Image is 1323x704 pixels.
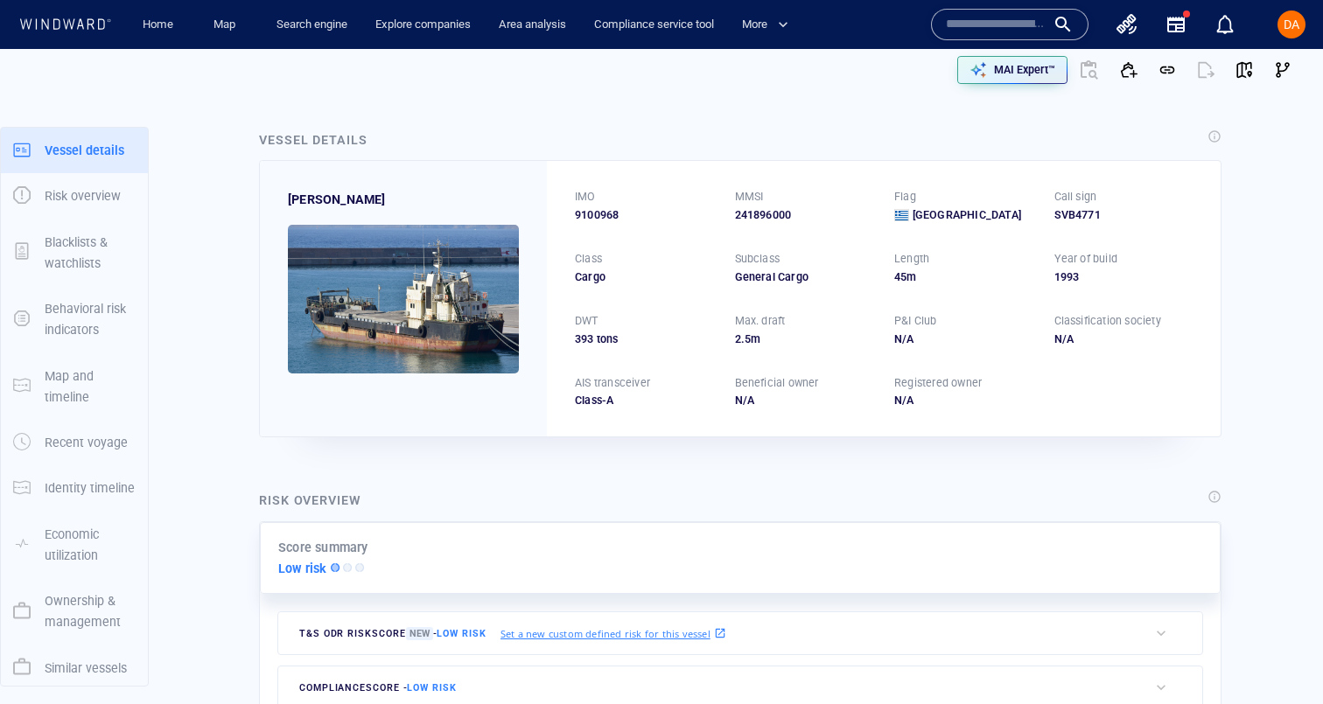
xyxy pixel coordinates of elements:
div: General Cargo [735,269,874,285]
span: Class-A [575,394,613,407]
span: m [906,270,916,283]
button: Economic utilization [1,512,148,579]
button: Blacklists & watchlists [1,220,148,287]
button: Vessel details [1,128,148,173]
p: Recent voyage [45,432,128,453]
span: NIKI [288,189,386,210]
button: Map [199,10,255,40]
p: Year of build [1054,251,1118,267]
span: T&S ODR risk score - [299,627,486,640]
div: SVB4771 [1054,207,1193,223]
a: Map and timeline [1,377,148,394]
a: Explore companies [368,10,478,40]
span: N/A [735,394,755,407]
a: Search engine [269,10,354,40]
a: Behavioral risk indicators [1,310,148,327]
div: N/A [1054,331,1193,347]
p: Identity timeline [45,477,135,498]
a: Similar vessels [1,659,148,675]
p: Call sign [1054,189,1097,205]
p: Score summary [278,537,368,558]
p: Similar vessels [45,658,127,679]
a: Vessel details [1,141,148,157]
button: View on map [1225,51,1263,89]
span: 5 [745,332,751,345]
div: 1993 [1054,269,1193,285]
button: Visual Link Analysis [1263,51,1302,89]
a: Risk overview [1,187,148,204]
a: Area analysis [492,10,573,40]
a: Identity timeline [1,479,148,496]
p: Registered owner [894,375,982,391]
span: 45 [894,270,906,283]
a: Home [136,10,180,40]
button: Recent voyage [1,420,148,465]
div: [PERSON_NAME] [288,189,386,210]
div: Notification center [1214,14,1235,35]
iframe: Chat [1249,625,1310,691]
button: More [735,10,803,40]
p: Length [894,251,929,267]
button: Identity timeline [1,465,148,511]
button: Add to vessel list [1109,51,1148,89]
span: 9100968 [575,207,619,223]
span: [GEOGRAPHIC_DATA] [913,207,1021,223]
span: Low risk [437,628,486,639]
div: N/A [894,331,1033,347]
span: DA [1284,17,1299,31]
button: Behavioral risk indicators [1,286,148,353]
p: Class [575,251,602,267]
div: 241896000 [735,207,874,223]
p: MAI Expert™ [994,62,1055,78]
p: Max. draft [735,313,786,329]
p: AIS transceiver [575,375,650,391]
a: Compliance service tool [587,10,721,40]
p: Flag [894,189,916,205]
button: Ownership & management [1,578,148,645]
a: Set a new custom defined risk for this vessel [500,624,726,643]
span: New [406,627,433,640]
p: MMSI [735,189,764,205]
p: IMO [575,189,596,205]
span: m [751,332,760,345]
button: Map and timeline [1,353,148,421]
p: Economic utilization [45,524,136,567]
span: N/A [894,394,914,407]
p: Risk overview [45,185,121,206]
p: DWT [575,313,598,329]
button: Risk overview [1,173,148,219]
div: Cargo [575,269,714,285]
div: Vessel details [259,129,367,150]
p: Vessel details [45,140,124,161]
span: More [742,15,788,35]
a: Economic utilization [1,535,148,552]
p: Beneficial owner [735,375,819,391]
p: Blacklists & watchlists [45,232,136,275]
span: 2 [735,332,741,345]
p: Subclass [735,251,780,267]
p: Classification society [1054,313,1161,329]
div: Risk overview [259,490,361,511]
a: Ownership & management [1,603,148,619]
span: Low risk [407,682,456,694]
button: Similar vessels [1,645,148,691]
a: Recent voyage [1,434,148,450]
button: DA [1274,7,1309,42]
span: . [741,332,745,345]
p: Map and timeline [45,366,136,408]
p: Ownership & management [45,590,136,633]
p: P&I Club [894,313,937,329]
a: Blacklists & watchlists [1,243,148,260]
p: Behavioral risk indicators [45,298,136,341]
button: Home [129,10,185,40]
span: compliance score - [299,682,457,694]
p: Set a new custom defined risk for this vessel [500,626,710,641]
div: 393 tons [575,331,714,347]
img: 66720e56672d4d0538ab14c9_0 [288,225,519,373]
a: Map [206,10,248,40]
button: Get link [1148,51,1186,89]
